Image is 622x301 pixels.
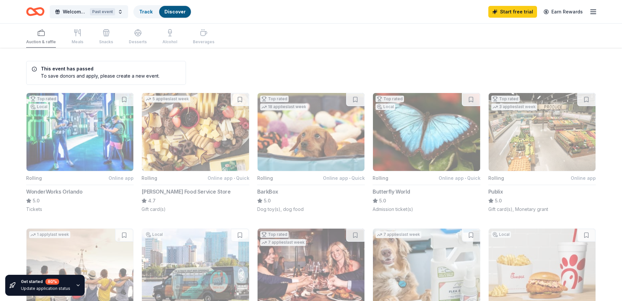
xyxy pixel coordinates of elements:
a: Home [26,4,44,19]
span: Welcome Back [63,8,87,16]
button: Welcome BackPast event [50,5,128,18]
button: TrackDiscover [133,5,192,18]
h5: This event has passed [32,66,160,71]
button: Image for BarkBoxTop rated18 applieslast weekRollingOnline app•QuickBarkBox5.0Dog toy(s), dog food [257,93,365,213]
a: Discover [164,9,186,14]
a: Earn Rewards [540,6,587,18]
div: Get started [21,279,70,285]
button: Image for Butterfly WorldTop ratedLocalRollingOnline app•QuickButterfly World5.0Admission ticket(s) [373,93,480,213]
div: To save donors and apply, please create a new event. [32,72,160,79]
div: Update application status [21,286,70,291]
a: Track [139,9,153,14]
button: Image for PublixTop rated3 applieslast weekRollingOnline appPublix5.0Gift card(s), Monetary grant [488,93,596,213]
a: Start free trial [488,6,537,18]
div: Past event [90,8,115,15]
button: Image for WonderWorks OrlandoTop ratedLocalRollingOnline appWonderWorks Orlando5.0Tickets [26,93,134,213]
button: Image for Gordon Food Service Store5 applieslast weekRollingOnline app•Quick[PERSON_NAME] Food Se... [142,93,249,213]
div: 80 % [45,279,59,285]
